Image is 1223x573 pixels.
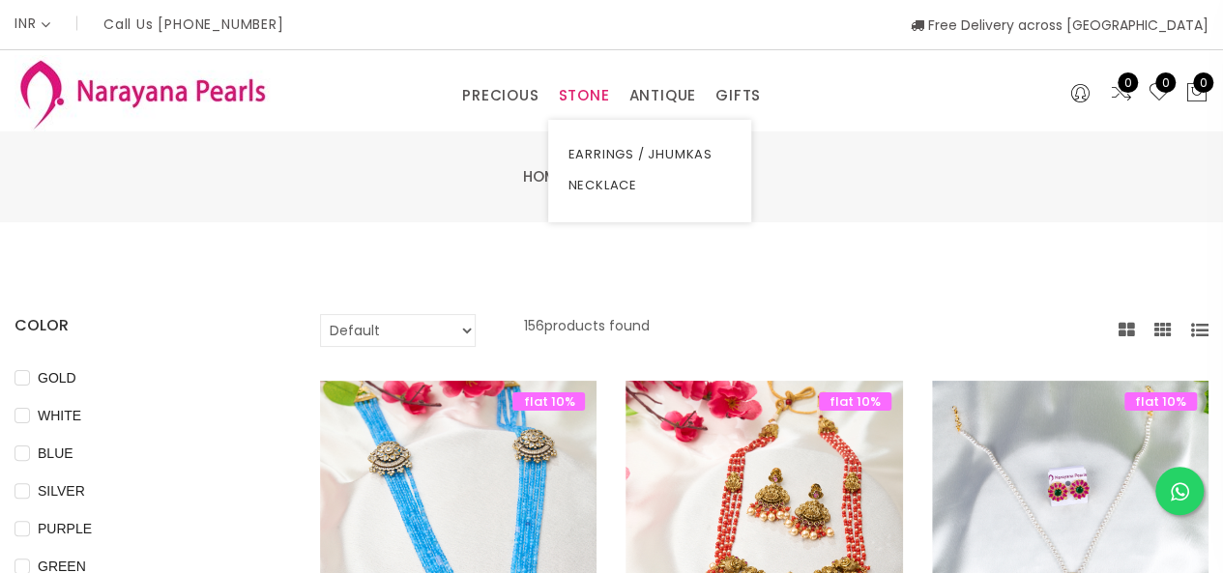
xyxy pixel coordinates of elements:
a: NECKLACE [568,170,732,201]
p: Call Us [PHONE_NUMBER] [103,17,284,31]
a: PRECIOUS [462,81,539,110]
span: SILVER [30,480,93,501]
span: 0 [1155,72,1176,93]
span: BLUE [30,443,81,464]
span: Free Delivery across [GEOGRAPHIC_DATA] [911,15,1208,35]
span: GOLD [30,367,84,388]
p: 156 products found [524,314,650,347]
span: PURPLE [30,518,100,539]
span: flat 10% [1124,392,1197,411]
span: 0 [1193,72,1213,93]
h4: COLOR [15,314,262,337]
a: STONE [558,81,609,110]
span: WHITE [30,405,89,426]
a: 0 [1110,81,1133,106]
a: 0 [1148,81,1171,106]
a: EARRINGS / JHUMKAS [568,139,732,170]
button: 0 [1185,81,1208,106]
a: ANTIQUE [628,81,696,110]
span: flat 10% [819,392,891,411]
span: flat 10% [512,392,585,411]
span: 0 [1118,72,1138,93]
a: Home [523,166,565,186]
a: GIFTS [715,81,761,110]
